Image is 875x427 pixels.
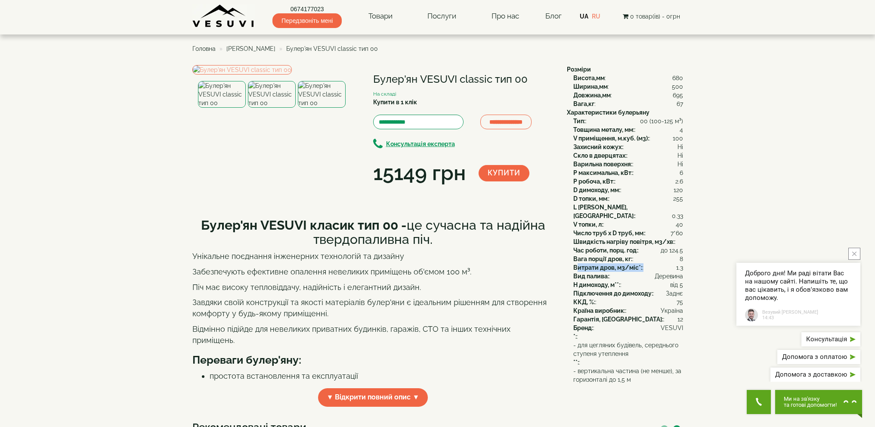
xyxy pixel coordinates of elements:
a: RU [592,13,600,20]
div: 15149 грн [373,159,466,188]
span: ▼ Відкрити повний опис ▼ [318,388,428,407]
div: : [573,117,683,125]
a: UA [580,13,588,20]
span: Заднє [666,289,683,298]
div: : [573,341,683,367]
span: Передзвоніть мені [272,13,342,28]
a: 0674177023 [272,5,342,13]
span: 4.5 [675,246,683,255]
button: Допомога з доставкою [770,368,860,382]
span: 2.6 [675,177,683,186]
span: 500 [672,82,683,91]
div: : [573,255,683,263]
button: Консультація [801,332,860,346]
p: Унікальне поєднання інженерних технологій та дизайну [192,251,554,262]
div: : [573,186,683,194]
b: Довжина,мм [573,92,611,99]
span: 6 [680,168,683,177]
span: до 12 [661,246,675,255]
b: Розміри [567,66,591,73]
b: D топки, мм: [573,195,609,202]
b: P робоча, кВт: [573,178,615,185]
b: L [PERSON_NAME], [GEOGRAPHIC_DATA]: [573,204,635,219]
b: V приміщення, м.куб. (м3): [573,135,649,142]
div: : [573,194,683,203]
span: Україна [661,306,683,315]
a: Блог [545,12,562,20]
a: Товари [360,6,401,26]
b: Тип: [573,118,585,125]
span: Ні [677,160,683,168]
span: Консультація [806,336,847,343]
b: Скло в дверцятах: [573,152,627,159]
span: 75 [677,298,683,306]
img: content [192,4,255,28]
span: 120 [674,186,683,194]
b: H димоходу, м**: [573,281,620,288]
div: : [573,134,683,143]
p: Забезпечують ефективне опалення невеликих приміщень об'ємом 100 м³. [192,266,554,277]
b: Підключення до димоходу: [573,290,653,297]
img: Булер'ян VESUVI classic тип 00 [198,81,246,108]
span: 8 [680,255,683,263]
small: На складі [373,91,396,97]
div: : [573,168,683,177]
span: 00 (100-125 м³) [640,117,683,125]
a: Головна [192,45,216,52]
div: : [573,324,683,332]
button: close button [848,248,860,260]
span: 695 [673,91,683,100]
b: Бренд: [573,324,593,331]
span: 14:43 [762,315,818,321]
b: Переваги булер'яну: [192,353,301,366]
span: та готові допомогти! [784,402,837,408]
div: : [573,125,683,134]
b: Консультація експерта [386,140,455,147]
span: - для цегляних будівель, середнього ступеня утеплення [573,341,683,358]
div: : [573,298,683,306]
div: : [573,100,683,108]
div: : [573,220,683,229]
p: Відмінно підійде для невеликих приватних будинків, гаражів, СТО та інших технічних приміщень. [192,324,554,346]
div: : [573,151,683,160]
button: Chat button [775,390,862,414]
span: 12 [677,315,683,324]
img: Булер'ян VESUVI classic тип 00 [192,65,292,75]
span: 1.3 [676,263,683,272]
img: Булер'ян VESUVI classic тип 00 [298,81,346,108]
span: Деревина [655,272,683,281]
div: : [573,263,683,272]
div: : [573,229,683,237]
span: 40 [676,220,683,229]
b: Вид палива: [573,273,609,280]
span: 0 товар(ів) - 0грн [630,13,680,20]
b: P максимальна, кВт: [573,169,633,176]
div: : [573,177,683,186]
span: 255 [673,194,683,203]
span: VESUVI [661,324,683,332]
span: Допомога з доставкою [775,371,847,378]
a: [PERSON_NAME] [226,45,275,52]
button: Купити [479,165,529,181]
b: Час роботи, порц. год: [573,247,638,254]
b: D димоходу, мм: [573,187,620,193]
span: Допомога з оплатою [782,354,847,360]
b: Висота,мм [573,75,605,81]
div: : [573,315,683,324]
b: Булер'ян VESUVI класик тип 00 - [201,218,407,233]
b: Гарантія, [GEOGRAPHIC_DATA]: [573,316,663,323]
div: : [573,203,683,220]
div: : [573,74,683,82]
span: 4 [680,125,683,134]
p: Піч має високу тепловіддачу, надійність і елегантний дизайн. [192,282,554,293]
span: Везувий [PERSON_NAME] [762,309,818,315]
li: простота встановлення та експлуатації [210,371,554,382]
b: Варильна поверхня: [573,161,632,168]
li: висока продуктивність [210,382,554,393]
label: Купити в 1 клік [373,98,417,106]
img: Булер'ян VESUVI classic тип 00 [248,81,296,108]
span: 680 [672,74,683,82]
